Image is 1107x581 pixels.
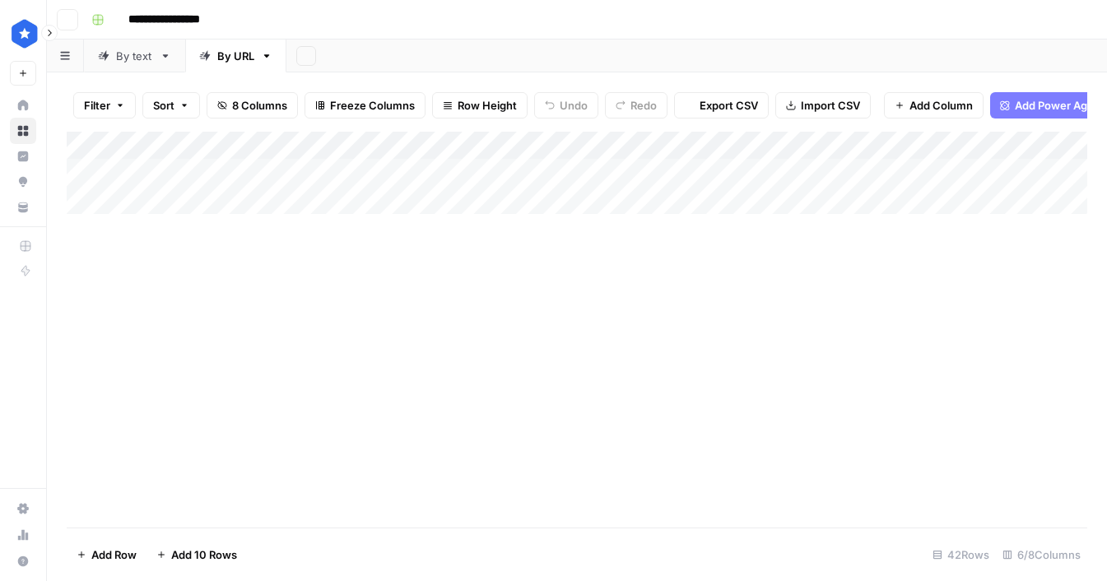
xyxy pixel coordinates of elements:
span: Export CSV [700,97,758,114]
button: Sort [142,92,200,119]
button: Add Row [67,541,147,568]
a: Settings [10,495,36,522]
button: Undo [534,92,598,119]
span: Filter [84,97,110,114]
span: Freeze Columns [330,97,415,114]
a: Browse [10,118,36,144]
div: By URL [217,48,254,64]
span: 8 Columns [232,97,287,114]
button: Help + Support [10,548,36,574]
span: Redo [630,97,657,114]
span: Add Power Agent [1015,97,1105,114]
button: Row Height [432,92,528,119]
a: Opportunities [10,169,36,195]
span: Add 10 Rows [171,546,237,563]
a: By text [84,40,185,72]
button: Export CSV [674,92,769,119]
button: Redo [605,92,667,119]
span: Undo [560,97,588,114]
a: Home [10,92,36,119]
button: Workspace: ConsumerAffairs [10,13,36,54]
button: Add Column [884,92,984,119]
button: 8 Columns [207,92,298,119]
a: Insights [10,143,36,170]
img: ConsumerAffairs Logo [10,19,40,49]
span: Import CSV [801,97,860,114]
span: Add Row [91,546,137,563]
a: By URL [185,40,286,72]
span: Add Column [909,97,973,114]
a: Your Data [10,194,36,221]
span: Row Height [458,97,517,114]
div: 42 Rows [926,541,996,568]
div: 6/8 Columns [996,541,1087,568]
button: Filter [73,92,136,119]
button: Import CSV [775,92,871,119]
a: Usage [10,522,36,548]
button: Add 10 Rows [147,541,247,568]
div: By text [116,48,153,64]
button: Freeze Columns [305,92,426,119]
span: Sort [153,97,174,114]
